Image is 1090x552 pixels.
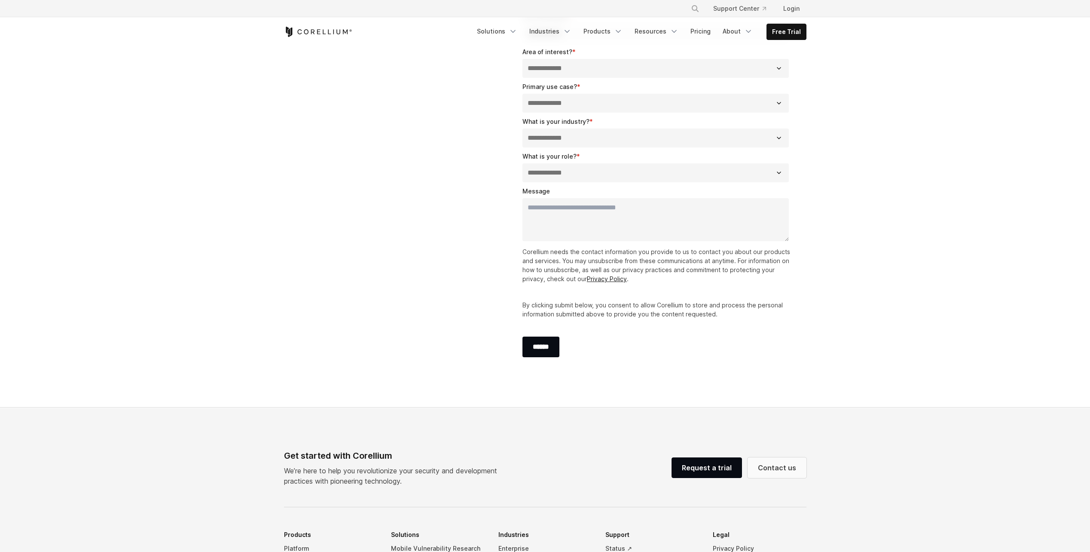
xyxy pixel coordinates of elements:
[284,466,504,486] p: We’re here to help you revolutionize your security and development practices with pioneering tech...
[629,24,684,39] a: Resources
[522,153,577,160] span: What is your role?
[522,247,793,283] p: Corellium needs the contact information you provide to us to contact you about our products and s...
[522,48,572,55] span: Area of interest?
[687,1,703,16] button: Search
[748,457,806,478] a: Contact us
[522,301,793,319] p: By clicking submit below, you consent to allow Corellium to store and process the personal inform...
[681,1,806,16] div: Navigation Menu
[776,1,806,16] a: Login
[522,83,577,90] span: Primary use case?
[522,118,589,125] span: What is your industry?
[284,449,504,462] div: Get started with Corellium
[706,1,773,16] a: Support Center
[587,275,627,282] a: Privacy Policy
[522,187,550,195] span: Message
[578,24,628,39] a: Products
[472,24,522,39] a: Solutions
[718,24,758,39] a: About
[767,24,806,40] a: Free Trial
[472,24,806,40] div: Navigation Menu
[672,457,742,478] a: Request a trial
[524,24,577,39] a: Industries
[284,27,352,37] a: Corellium Home
[685,24,716,39] a: Pricing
